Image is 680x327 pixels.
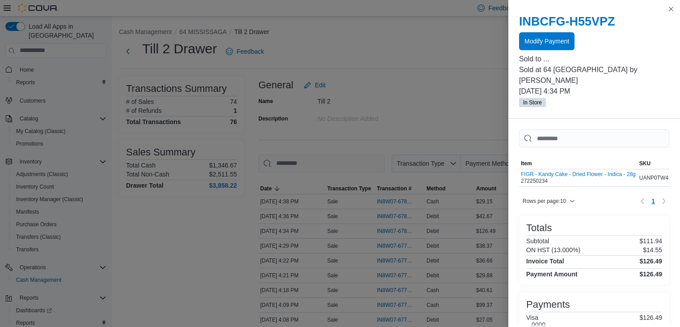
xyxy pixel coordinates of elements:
button: Close this dialog [666,4,676,14]
button: Page 1 of 1 [648,194,659,208]
h6: Visa [526,314,545,321]
span: Rows per page : 10 [523,198,566,205]
button: Previous page [637,196,648,207]
p: Sold to ... [519,54,669,65]
span: In Store [523,99,542,107]
h4: Invoice Total [526,258,564,265]
p: [DATE] 4:34 PM [519,86,669,97]
span: Item [521,160,532,167]
h4: Payment Amount [526,271,578,278]
span: Modify Payment [524,37,569,46]
span: UANP0TW4 [639,174,668,181]
div: 272250234 [521,171,636,185]
nav: Pagination for table: MemoryTable from EuiInMemoryTable [637,194,669,208]
h4: $126.49 [639,258,662,265]
span: 1 [651,197,655,206]
button: FIGR - Kandy Cake - Dried Flower - Indica - 28g [521,171,636,177]
h6: Subtotal [526,237,549,245]
button: Modify Payment [519,32,574,50]
span: In Store [519,98,546,107]
ul: Pagination for table: MemoryTable from EuiInMemoryTable [648,194,659,208]
input: This is a search bar. As you type, the results lower in the page will automatically filter. [519,129,669,147]
button: Item [519,158,638,169]
h4: $126.49 [639,271,662,278]
h3: Payments [526,299,570,310]
h6: ON HST (13.000%) [526,246,580,254]
p: $14.55 [643,246,662,254]
span: SKU [639,160,650,167]
h2: INBCFG-H55VPZ [519,14,669,29]
button: Rows per page:10 [519,196,579,207]
button: Next page [659,196,669,207]
p: $111.94 [639,237,662,245]
button: SKU [638,158,670,169]
p: Sold at 64 [GEOGRAPHIC_DATA] by [PERSON_NAME] [519,65,669,86]
h3: Totals [526,223,552,233]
